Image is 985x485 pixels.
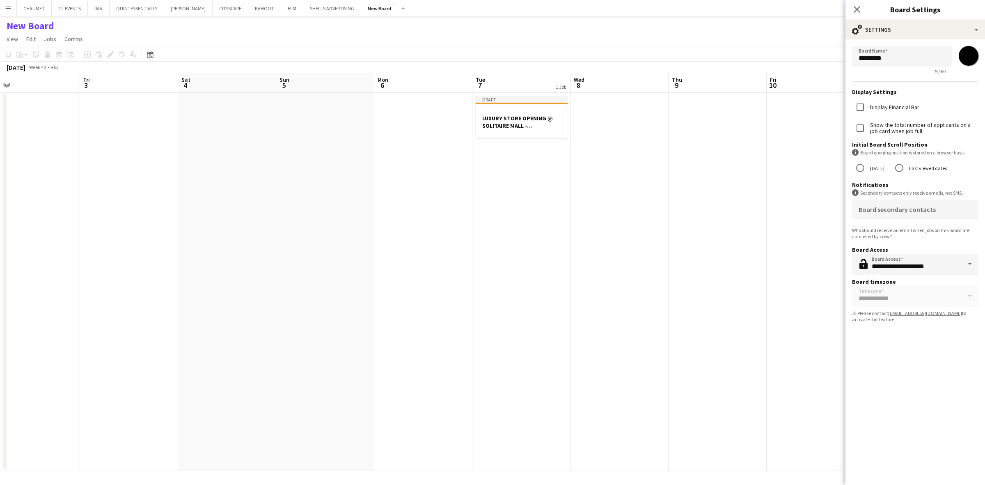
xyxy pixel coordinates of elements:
span: Sat [181,76,190,83]
div: ⚠ Please contact to activate this feature [852,310,978,322]
div: Who should receive an email when jobs on this board are cancelled by crew? [852,227,978,239]
div: [DATE] [7,63,25,71]
button: QUINTESSENTIALLY [110,0,164,16]
span: Fri [770,76,777,83]
button: SHELLS ADVERTISING [303,0,361,16]
span: Edit [26,35,36,43]
button: CHAUMET [17,0,52,16]
h3: Display Settings [852,88,978,96]
button: KAHOOT [248,0,281,16]
label: Display Financial Bar [868,104,919,110]
div: Draft [476,96,568,103]
button: ELM [281,0,303,16]
h3: Board timezone [852,278,978,285]
span: Mon [378,76,388,83]
span: 6 [376,80,388,90]
span: Tue [476,76,485,83]
div: Secondary contacts only receive emails, not SMS. [852,189,978,196]
span: 10 [769,80,777,90]
a: View [3,34,21,44]
span: View [7,35,18,43]
span: 9 / 60 [928,68,952,74]
button: RAA [88,0,110,16]
h3: LUXURY STORE OPENING @ SOLITAIRE MALL - [GEOGRAPHIC_DATA] [476,115,568,129]
div: +03 [51,64,59,70]
div: Settings [845,20,985,39]
a: Comms [61,34,86,44]
a: [EMAIL_ADDRESS][DOMAIN_NAME] [888,310,962,316]
button: GL EVENTS [52,0,88,16]
span: 4 [180,80,190,90]
span: Fri [83,76,90,83]
span: Comms [64,35,83,43]
span: Sun [279,76,289,83]
h3: Board Settings [845,4,985,15]
div: 1 Job [556,84,566,90]
span: 3 [82,80,90,90]
a: Edit [23,34,39,44]
span: Week 40 [27,64,48,70]
label: [DATE] [868,162,884,175]
span: Jobs [44,35,56,43]
app-job-card: DraftLUXURY STORE OPENING @ SOLITAIRE MALL - [GEOGRAPHIC_DATA] [476,96,568,138]
label: Show the total number of applicants on a job card when job full [868,122,978,134]
span: 8 [573,80,584,90]
span: 7 [474,80,485,90]
h3: Notifications [852,181,978,188]
h3: Board Access [852,246,978,253]
mat-label: Board secondary contacts [859,205,936,214]
span: Thu [672,76,682,83]
span: 5 [278,80,289,90]
h1: New Board [7,20,54,32]
h3: Initial Board Scroll Position [852,141,978,148]
div: Board opening position is stored on a browser basis. [852,149,978,156]
button: New Board [361,0,398,16]
a: Jobs [41,34,60,44]
span: 9 [671,80,682,90]
button: CITYSCAPE [213,0,248,16]
label: Last viewed dates [907,162,947,175]
button: [PERSON_NAME] [164,0,213,16]
span: Wed [574,76,584,83]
